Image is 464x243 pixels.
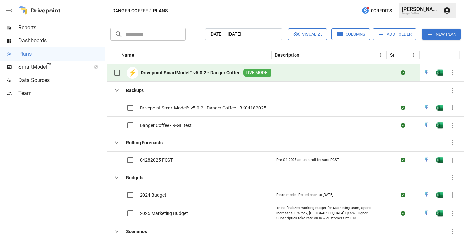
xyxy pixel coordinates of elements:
[243,70,272,76] span: LIVE MODEL
[127,67,138,79] div: ⚡
[135,50,144,60] button: Sort
[423,69,430,76] div: Open in Quick Edit
[436,122,443,129] img: g5qfjXmAAAAABJRU5ErkJggg==
[450,50,459,60] button: Sort
[331,28,370,40] button: Columns
[402,12,439,15] div: Danger Coffee
[126,174,143,181] b: Budgets
[126,139,163,146] b: Rolling Forecasts
[140,157,173,163] span: 04282025 FCST
[423,210,430,217] img: quick-edit-flash.b8aec18c.svg
[409,50,418,60] button: Status column menu
[400,50,409,60] button: Sort
[401,192,405,198] div: Sync complete
[436,69,443,76] img: g5qfjXmAAAAABJRU5ErkJggg==
[390,52,399,58] div: Status
[423,192,430,198] div: Open in Quick Edit
[47,62,52,70] span: ™
[276,206,382,221] div: To be finalized, working budget for Marketing team, Spend increases 10% YoY, [GEOGRAPHIC_DATA] up...
[423,210,430,217] div: Open in Quick Edit
[112,7,148,15] button: Danger Coffee
[436,105,443,111] div: Open in Excel
[18,89,105,97] span: Team
[276,158,339,163] div: Pre Q1 2025 actuals roll forward FCST
[276,192,334,198] div: Retro model. Rolled back to [DATE].
[205,28,282,40] button: [DATE] – [DATE]
[18,76,105,84] span: Data Sources
[376,50,385,60] button: Description column menu
[18,50,105,58] span: Plans
[423,157,430,163] img: quick-edit-flash.b8aec18c.svg
[436,192,443,198] img: g5qfjXmAAAAABJRU5ErkJggg==
[423,122,430,129] img: quick-edit-flash.b8aec18c.svg
[373,28,416,40] button: Add Folder
[275,52,299,58] div: Description
[401,157,405,163] div: Sync complete
[18,63,87,71] span: SmartModel
[423,157,430,163] div: Open in Quick Edit
[401,122,405,129] div: Sync complete
[423,122,430,129] div: Open in Quick Edit
[140,105,266,111] span: Drivepoint SmartModel™ v5.0.2 - Danger Coffee - BK04182025
[359,5,395,17] button: 0Credits
[436,105,443,111] img: g5qfjXmAAAAABJRU5ErkJggg==
[140,210,188,217] span: 2025 Marketing Budget
[300,50,309,60] button: Sort
[423,105,430,111] img: quick-edit-flash.b8aec18c.svg
[288,28,327,40] button: Visualize
[149,7,152,15] div: /
[121,52,134,58] div: Name
[140,122,192,129] span: Danger Coffee - R-GL test
[126,228,147,235] b: Scenarios
[402,6,439,12] div: [PERSON_NAME]
[141,69,241,76] b: Drivepoint SmartModel™ v5.0.2 - Danger Coffee
[423,105,430,111] div: Open in Quick Edit
[436,192,443,198] div: Open in Excel
[140,192,166,198] span: 2024 Budget
[126,87,144,94] b: Backups
[436,122,443,129] div: Open in Excel
[371,7,392,15] span: 0 Credits
[436,210,443,217] div: Open in Excel
[436,69,443,76] div: Open in Excel
[436,157,443,163] div: Open in Excel
[422,29,461,40] button: New Plan
[401,210,405,217] div: Sync complete
[423,192,430,198] img: quick-edit-flash.b8aec18c.svg
[18,24,105,32] span: Reports
[436,210,443,217] img: g5qfjXmAAAAABJRU5ErkJggg==
[401,69,405,76] div: Sync complete
[436,157,443,163] img: g5qfjXmAAAAABJRU5ErkJggg==
[423,69,430,76] img: quick-edit-flash.b8aec18c.svg
[18,37,105,45] span: Dashboards
[401,105,405,111] div: Sync complete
